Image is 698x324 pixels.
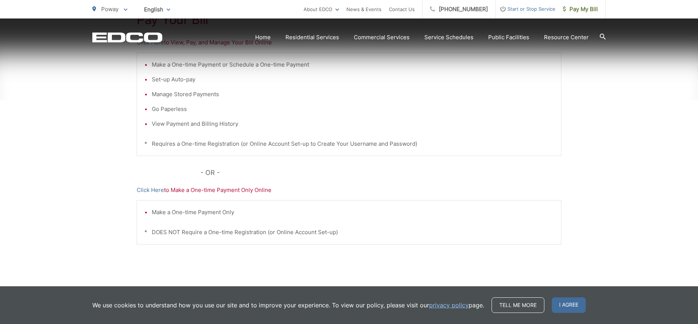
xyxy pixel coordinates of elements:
[144,139,554,148] p: * Requires a One-time Registration (or Online Account Set-up to Create Your Username and Password)
[152,105,554,114] li: Go Paperless
[152,75,554,84] li: Set-up Auto-pay
[152,60,554,69] li: Make a One-time Payment or Schedule a One-time Payment
[92,301,484,310] p: We use cookies to understand how you use our site and to improve your experience. To view our pol...
[346,5,381,14] a: News & Events
[152,119,554,128] li: View Payment and Billing History
[354,33,410,42] a: Commercial Services
[137,186,561,195] p: to Make a One-time Payment Only Online
[138,3,176,16] span: English
[152,90,554,99] li: Manage Stored Payments
[285,33,339,42] a: Residential Services
[255,33,271,42] a: Home
[429,301,469,310] a: privacy policy
[92,32,162,43] a: EDCD logo. Return to the homepage.
[563,5,598,14] span: Pay My Bill
[488,33,529,42] a: Public Facilities
[552,297,586,313] span: I agree
[389,5,415,14] a: Contact Us
[152,208,554,217] li: Make a One-time Payment Only
[201,167,562,178] p: - OR -
[544,33,589,42] a: Resource Center
[424,33,473,42] a: Service Schedules
[101,6,119,13] span: Poway
[492,297,544,313] a: Tell me more
[144,228,554,237] p: * DOES NOT Require a One-time Registration (or Online Account Set-up)
[137,186,164,195] a: Click Here
[304,5,339,14] a: About EDCO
